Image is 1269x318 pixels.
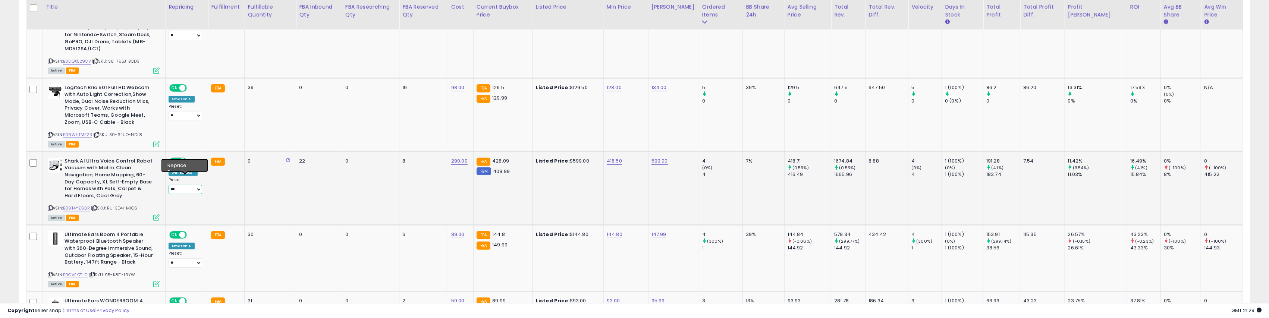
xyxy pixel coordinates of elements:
div: 0% [1164,98,1201,104]
div: Velocity [911,3,939,11]
div: FBA Reserved Qty [402,3,445,19]
small: (-0.23%) [1135,238,1154,244]
span: FBA [66,141,79,148]
div: 144.92 [834,245,865,251]
div: 17.59% [1130,84,1160,91]
div: Cost [451,3,470,11]
a: 418.50 [607,157,622,165]
div: 1 (100%) [945,171,983,178]
div: 26.57% [1068,231,1127,238]
small: Days In Stock. [945,19,949,25]
small: Avg Win Price. [1204,19,1209,25]
div: Fulfillment [211,3,241,11]
div: 22 [299,158,336,164]
div: Total Rev. [834,3,862,19]
div: Repricing [169,3,205,11]
a: 290.00 [451,157,468,165]
small: (4.1%) [1135,165,1147,171]
div: $129.50 [536,84,598,91]
span: | SKU: 30-64UO-NDL8 [93,132,142,138]
div: 434.42 [868,231,902,238]
b: Ultimate Ears Boom 4 Portable Waterproof Bluetooth Speaker with 360-Degree Immersive Sound, Outdo... [65,231,155,268]
small: (0.53%) [839,165,855,171]
small: FBA [211,84,225,92]
div: ASIN: [48,158,160,220]
div: 0 [702,98,742,104]
div: 144.92 [788,245,831,251]
span: 2025-09-17 21:29 GMT [1231,307,1262,314]
div: 183.74 [986,171,1020,178]
div: 1665.96 [834,171,865,178]
div: 144.84 [788,231,831,238]
div: 5 [911,84,942,91]
div: 0% [1164,84,1201,91]
div: Total Profit [986,3,1017,19]
div: 0% [1068,98,1127,104]
span: | SKU: 95-K8E1-19YW [89,272,135,278]
div: FBA Researching Qty [345,3,396,19]
div: 415.22 [1204,171,1243,178]
div: 86.20 [1023,84,1059,91]
div: Win BuyBox * [169,169,198,176]
div: 11.42% [1068,158,1127,164]
div: 0 [345,158,394,164]
strong: Copyright [7,307,35,314]
div: 0 [911,98,942,104]
span: All listings currently available for purchase on Amazon [48,67,65,74]
div: 0% [1164,158,1201,164]
a: Terms of Use [64,307,95,314]
small: (0%) [945,165,955,171]
span: OFF [186,85,198,91]
div: 0 [248,158,290,164]
div: 7.54 [1023,158,1059,164]
div: 0 [345,231,394,238]
a: 98.00 [451,84,465,91]
div: 19 [402,84,442,91]
div: Current Buybox Price [477,3,530,19]
div: 7% [746,158,779,164]
div: Preset: [169,23,202,40]
div: 0% [1130,98,1160,104]
div: 5 [702,84,742,91]
div: $599.00 [536,158,598,164]
small: (-100%) [1209,165,1226,171]
div: 30% [1164,245,1201,251]
div: 13.31% [1068,84,1127,91]
a: 147.99 [651,231,666,238]
div: 39% [746,231,779,238]
div: Title [46,3,162,11]
a: 599.00 [651,157,668,165]
div: 0 [788,98,831,104]
small: (4.1%) [991,165,1003,171]
span: ON [170,232,179,238]
div: N/A [1204,84,1237,91]
small: (3.54%) [1073,165,1089,171]
b: Listed Price: [536,157,570,164]
span: 129.5 [492,84,504,91]
span: ON [170,158,179,164]
small: (0%) [945,238,955,244]
div: 4 [702,158,742,164]
div: Preset: [169,177,202,194]
div: ASIN: [48,84,160,147]
div: [PERSON_NAME] [651,3,696,11]
span: FBA [66,215,79,221]
b: Logitech Brio 501 Full HD Webcam with Auto Light Correction,Show Mode, Dual Noise Reduction Mics,... [65,84,155,127]
span: | SKU: RU-ED41-MIO6 [91,205,137,211]
span: 129.99 [492,94,507,101]
b: Shark AI Ultra Voice Control Robot Vacuum with Matrix Clean Navigation, Home Mapping, 60-Day Capa... [65,158,155,201]
b: Listed Price: [536,231,570,238]
div: 0 [1204,231,1243,238]
small: (0%) [702,165,713,171]
span: | SKU: S8-79SJ-BCD3 [92,58,139,64]
div: 0 [1204,158,1243,164]
small: (0%) [1164,91,1174,97]
a: B09T4YZGQR [63,205,90,211]
div: 0% [1164,231,1201,238]
div: 15.84% [1130,171,1160,178]
div: Profit [PERSON_NAME] [1068,3,1124,19]
img: 31WL83mEfaL._SL40_.jpg [48,84,63,99]
img: 41kMjxEooxL._SL40_.jpg [48,231,63,246]
div: 6 [402,231,442,238]
div: 4 [702,171,742,178]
